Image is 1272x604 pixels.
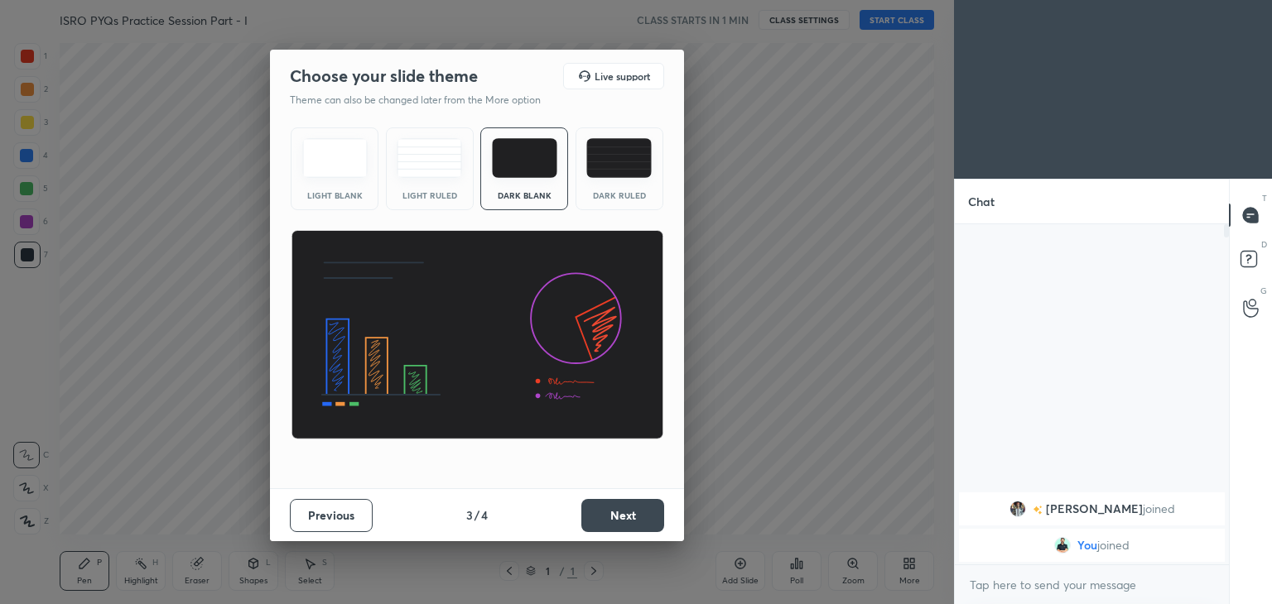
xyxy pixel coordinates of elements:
[291,230,664,440] img: darkThemeBanner.d06ce4a2.svg
[1033,506,1043,515] img: no-rating-badge.077c3623.svg
[581,499,664,532] button: Next
[955,180,1008,223] p: Chat
[1262,192,1267,204] p: T
[397,138,462,178] img: lightRuledTheme.5fabf969.svg
[290,499,373,532] button: Previous
[595,71,650,81] h5: Live support
[1054,537,1071,554] img: 963340471ff5441e8619d0a0448153d9.jpg
[1009,501,1026,517] img: 0cdeea995d7f487f8e115603a09b9cb6.jpg
[492,138,557,178] img: darkTheme.f0cc69e5.svg
[586,138,652,178] img: darkRuledTheme.de295e13.svg
[1260,285,1267,297] p: G
[1046,502,1143,515] span: [PERSON_NAME]
[586,191,653,199] div: Dark Ruled
[301,191,368,199] div: Light Blank
[1143,502,1175,515] span: joined
[481,506,488,524] h4: 4
[397,191,463,199] div: Light Ruled
[290,93,558,108] p: Theme can also be changed later from the More option
[1097,539,1130,552] span: joined
[1077,539,1097,552] span: You
[1261,238,1267,251] p: D
[290,65,478,87] h2: Choose your slide theme
[475,506,479,524] h4: /
[491,191,557,199] div: Dark Blank
[955,489,1229,565] div: grid
[302,138,368,178] img: lightTheme.e5ed3b09.svg
[466,506,473,524] h4: 3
